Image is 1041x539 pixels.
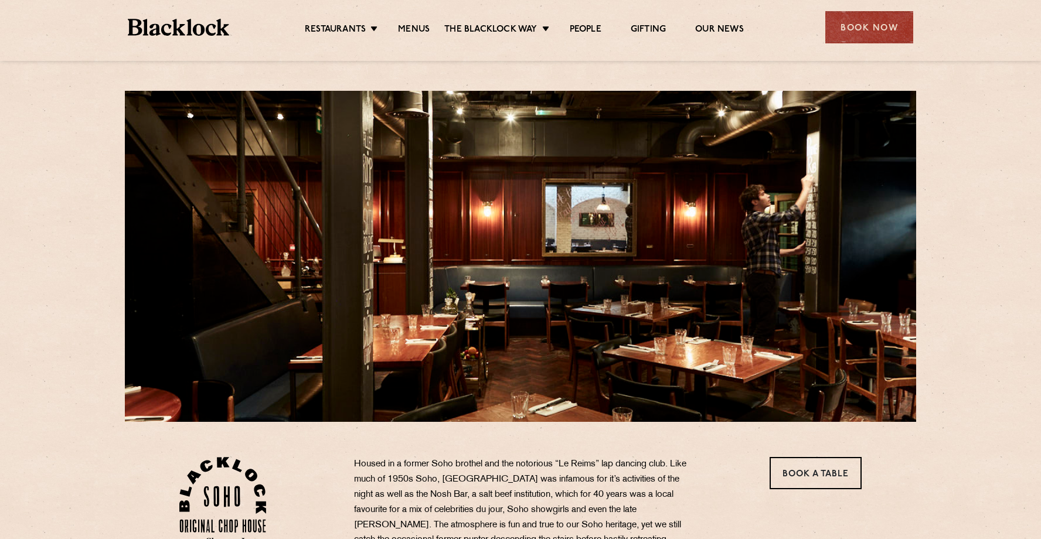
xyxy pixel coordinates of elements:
[770,457,862,489] a: Book a Table
[128,19,229,36] img: BL_Textured_Logo-footer-cropped.svg
[570,24,601,37] a: People
[631,24,666,37] a: Gifting
[444,24,537,37] a: The Blacklock Way
[305,24,366,37] a: Restaurants
[398,24,430,37] a: Menus
[695,24,744,37] a: Our News
[825,11,913,43] div: Book Now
